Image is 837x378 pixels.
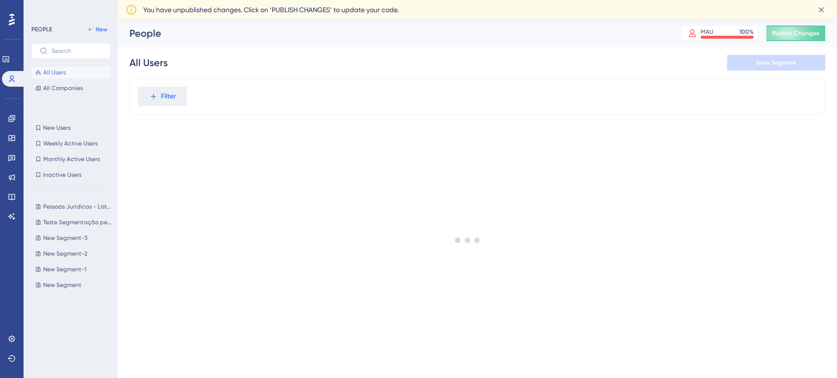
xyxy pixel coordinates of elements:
[739,28,754,36] div: 100 %
[31,201,117,213] button: Pessoas Juridicas - Lista Ana
[51,47,102,54] input: Search
[43,281,81,289] span: New Segment
[766,25,825,41] button: Publish Changes
[31,232,117,244] button: New Segment-3
[83,24,111,35] button: New
[31,138,111,149] button: Weekly Active Users
[43,155,100,163] span: Monthly Active Users
[31,25,52,33] div: PEOPLE
[96,25,107,33] span: New
[772,29,819,37] span: Publish Changes
[43,265,86,273] span: New Segment-1
[43,203,113,211] span: Pessoas Juridicas - Lista Ana
[31,248,117,260] button: New Segment-2
[31,169,111,181] button: Inactive Users
[43,250,87,258] span: New Segment-2
[31,263,117,275] button: New Segment-1
[43,140,98,147] span: Weekly Active Users
[31,279,117,291] button: New Segment
[43,234,87,242] span: New Segment-3
[43,171,81,179] span: Inactive Users
[129,26,656,40] div: People
[756,59,796,67] span: Save Segment
[701,28,713,36] div: MAU
[31,82,111,94] button: All Companies
[43,218,113,226] span: Teste Segmentação pequena
[129,56,168,70] div: All Users
[31,153,111,165] button: Monthly Active Users
[43,69,66,76] span: All Users
[43,124,71,132] span: New Users
[727,55,825,71] button: Save Segment
[143,4,399,16] span: You have unpublished changes. Click on ‘PUBLISH CHANGES’ to update your code.
[43,84,83,92] span: All Companies
[31,122,111,134] button: New Users
[31,216,117,228] button: Teste Segmentação pequena
[31,67,111,78] button: All Users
